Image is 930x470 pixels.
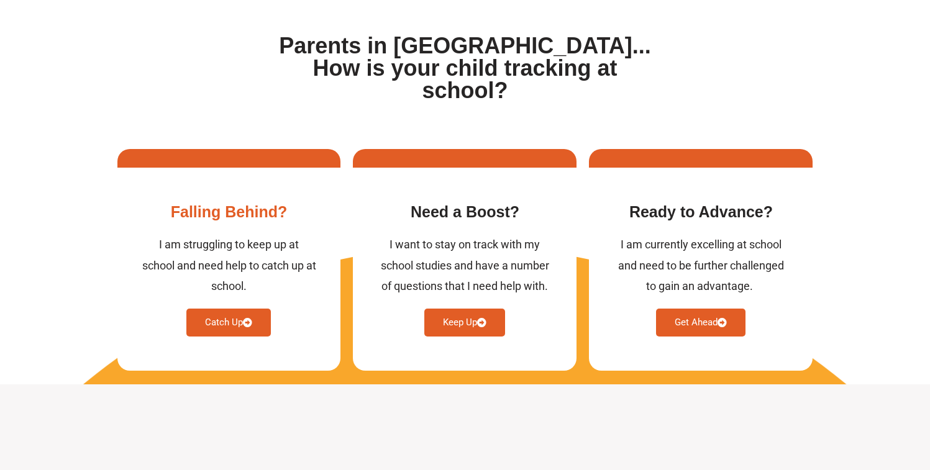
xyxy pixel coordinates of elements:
h3: Falling Behind​? [142,202,316,222]
a: Catch Up [186,309,271,337]
h1: Parents in [GEOGRAPHIC_DATA]... How is your child tracking at school? [274,35,657,102]
a: Keep Up [424,309,505,337]
h3: Ready to Advance​? [614,202,788,222]
div: I am currently excelling at school and need to be further challenged to gain an advantage. ​ [614,234,788,296]
iframe: Chat Widget [717,330,930,470]
a: Get Ahead [656,309,745,337]
div: チャットウィジェット [717,330,930,470]
div: I am struggling to keep up at school and need help to catch up at school.​​ [142,234,316,296]
div: I want to stay on track with my school studies and have a number of questions that I need help wi... [378,234,552,296]
h3: Need a Boost? [378,202,552,222]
